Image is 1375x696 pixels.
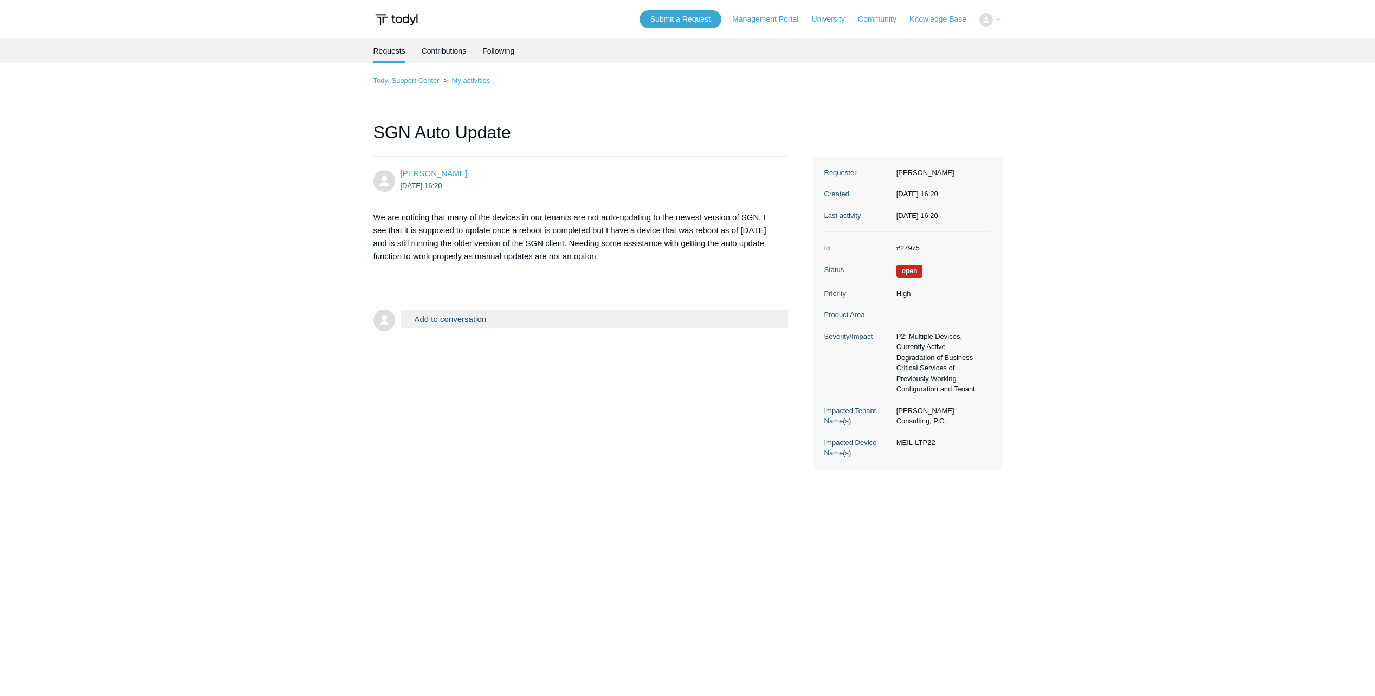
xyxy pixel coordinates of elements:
[824,210,891,221] dt: Last activity
[891,405,991,427] dd: [PERSON_NAME] Consulting, P.C.
[373,38,405,63] li: Requests
[824,310,891,320] dt: Product Area
[824,405,891,427] dt: Impacted Tenant Name(s)
[824,189,891,199] dt: Created
[858,14,907,25] a: Community
[891,243,991,254] dd: #27975
[811,14,855,25] a: University
[891,167,991,178] dd: [PERSON_NAME]
[732,14,809,25] a: Management Portal
[640,10,721,28] a: Submit a Request
[373,76,440,85] a: Todyl Support Center
[441,76,490,85] li: My activities
[401,169,467,178] span: Daniel Perry
[824,167,891,178] dt: Requester
[373,10,419,30] img: Todyl Support Center Help Center home page
[451,76,490,85] a: My activities
[824,331,891,342] dt: Severity/Impact
[373,76,442,85] li: Todyl Support Center
[824,437,891,459] dt: Impacted Device Name(s)
[896,211,938,220] time: 2025-09-08T16:20:02+00:00
[373,119,789,157] h1: SGN Auto Update
[824,288,891,299] dt: Priority
[482,38,514,63] a: Following
[824,265,891,275] dt: Status
[896,265,923,278] span: We are working on a response for you
[891,310,991,320] dd: —
[891,437,991,448] dd: MEIL-LTP22
[824,243,891,254] dt: Id
[401,169,467,178] a: [PERSON_NAME]
[401,182,442,190] time: 2025-09-08T16:20:02Z
[896,190,938,198] time: 2025-09-08T16:20:02+00:00
[422,38,467,63] a: Contributions
[891,288,991,299] dd: High
[909,14,977,25] a: Knowledge Base
[891,331,991,395] dd: P2: Multiple Devices, Currently Active Degradation of Business Critical Services of Previously Wo...
[373,211,778,263] p: We are noticing that many of the devices in our tenants are not auto-updating to the newest versi...
[401,310,789,328] button: Add to conversation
